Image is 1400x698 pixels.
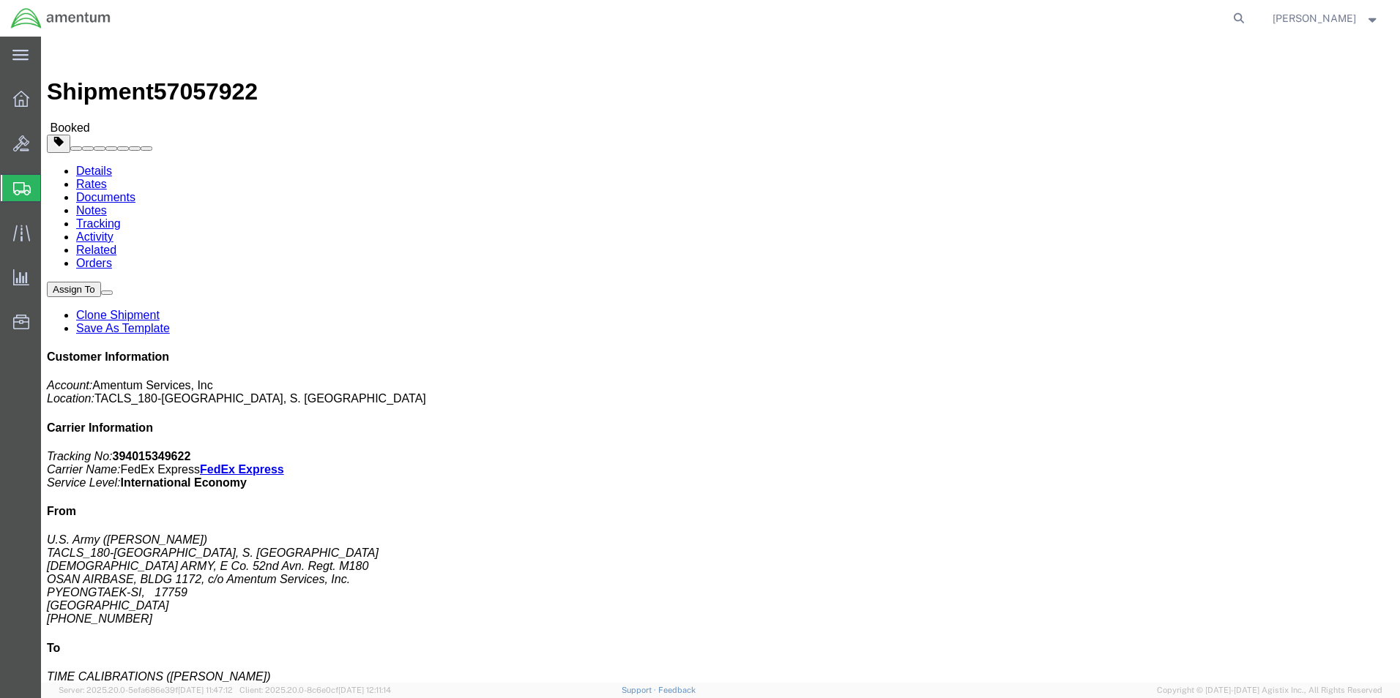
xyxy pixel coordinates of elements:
[41,37,1400,683] iframe: FS Legacy Container
[338,686,391,694] span: [DATE] 12:11:14
[10,7,111,29] img: logo
[1272,10,1380,27] button: [PERSON_NAME]
[178,686,233,694] span: [DATE] 11:47:12
[59,686,233,694] span: Server: 2025.20.0-5efa686e39f
[1157,684,1382,697] span: Copyright © [DATE]-[DATE] Agistix Inc., All Rights Reserved
[658,686,696,694] a: Feedback
[239,686,391,694] span: Client: 2025.20.0-8c6e0cf
[622,686,658,694] a: Support
[1273,10,1356,26] span: Misuk Burger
